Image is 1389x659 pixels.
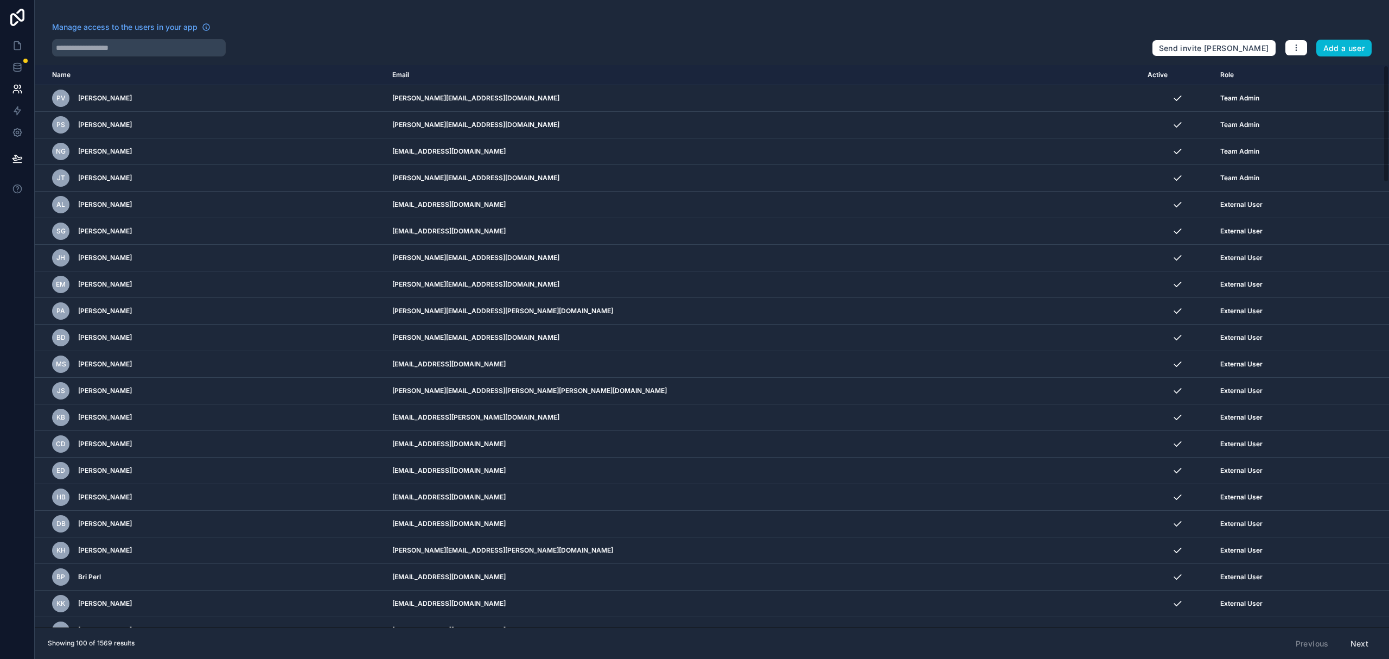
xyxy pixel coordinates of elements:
[386,537,1141,564] td: [PERSON_NAME][EMAIL_ADDRESS][PERSON_NAME][DOMAIN_NAME]
[56,307,65,315] span: PA
[56,280,66,289] span: EM
[1220,254,1263,262] span: External User
[56,121,65,129] span: PS
[78,413,132,422] span: [PERSON_NAME]
[1220,333,1263,342] span: External User
[386,325,1141,351] td: [PERSON_NAME][EMAIL_ADDRESS][DOMAIN_NAME]
[1220,573,1263,581] span: External User
[1220,440,1263,448] span: External User
[52,22,211,33] a: Manage access to the users in your app
[386,271,1141,298] td: [PERSON_NAME][EMAIL_ADDRESS][DOMAIN_NAME]
[1220,280,1263,289] span: External User
[386,85,1141,112] td: [PERSON_NAME][EMAIL_ADDRESS][DOMAIN_NAME]
[78,546,132,555] span: [PERSON_NAME]
[78,386,132,395] span: [PERSON_NAME]
[48,639,135,648] span: Showing 100 of 1569 results
[1316,40,1372,57] button: Add a user
[1220,519,1263,528] span: External User
[1220,94,1259,103] span: Team Admin
[56,413,65,422] span: KB
[56,360,66,369] span: MS
[78,360,132,369] span: [PERSON_NAME]
[78,493,132,502] span: [PERSON_NAME]
[386,404,1141,431] td: [EMAIL_ADDRESS][PERSON_NAME][DOMAIN_NAME]
[78,333,132,342] span: [PERSON_NAME]
[56,599,65,608] span: KK
[1220,121,1259,129] span: Team Admin
[57,386,65,395] span: JS
[56,147,66,156] span: NG
[56,227,66,236] span: SG
[56,466,65,475] span: ED
[1220,227,1263,236] span: External User
[1220,626,1263,635] span: External User
[52,22,197,33] span: Manage access to the users in your app
[1220,493,1263,502] span: External User
[56,546,66,555] span: KH
[386,65,1141,85] th: Email
[78,599,132,608] span: [PERSON_NAME]
[1141,65,1214,85] th: Active
[78,307,132,315] span: [PERSON_NAME]
[386,617,1141,644] td: [EMAIL_ADDRESS][DOMAIN_NAME]
[56,493,66,502] span: HB
[78,626,132,635] span: [PERSON_NAME]
[386,378,1141,404] td: [PERSON_NAME][EMAIL_ADDRESS][PERSON_NAME][PERSON_NAME][DOMAIN_NAME]
[1343,635,1376,653] button: Next
[1214,65,1336,85] th: Role
[386,591,1141,617] td: [EMAIL_ADDRESS][DOMAIN_NAME]
[1220,360,1263,369] span: External User
[386,484,1141,511] td: [EMAIL_ADDRESS][DOMAIN_NAME]
[78,174,132,182] span: [PERSON_NAME]
[1220,466,1263,475] span: External User
[386,165,1141,192] td: [PERSON_NAME][EMAIL_ADDRESS][DOMAIN_NAME]
[78,200,132,209] span: [PERSON_NAME]
[78,466,132,475] span: [PERSON_NAME]
[1220,599,1263,608] span: External User
[56,200,65,209] span: AL
[78,94,132,103] span: [PERSON_NAME]
[1220,307,1263,315] span: External User
[78,254,132,262] span: [PERSON_NAME]
[386,112,1141,138] td: [PERSON_NAME][EMAIL_ADDRESS][DOMAIN_NAME]
[78,280,132,289] span: [PERSON_NAME]
[386,351,1141,378] td: [EMAIL_ADDRESS][DOMAIN_NAME]
[1220,546,1263,555] span: External User
[56,333,66,342] span: BD
[78,440,132,448] span: [PERSON_NAME]
[1152,40,1276,57] button: Send invite [PERSON_NAME]
[386,431,1141,458] td: [EMAIL_ADDRESS][DOMAIN_NAME]
[56,519,66,528] span: DB
[56,440,66,448] span: CD
[56,254,65,262] span: JH
[78,573,101,581] span: Bri Perl
[386,138,1141,165] td: [EMAIL_ADDRESS][DOMAIN_NAME]
[35,65,1389,628] div: scrollable content
[78,519,132,528] span: [PERSON_NAME]
[1220,386,1263,395] span: External User
[386,245,1141,271] td: [PERSON_NAME][EMAIL_ADDRESS][DOMAIN_NAME]
[386,218,1141,245] td: [EMAIL_ADDRESS][DOMAIN_NAME]
[56,94,66,103] span: PV
[78,147,132,156] span: [PERSON_NAME]
[78,227,132,236] span: [PERSON_NAME]
[35,65,386,85] th: Name
[386,511,1141,537] td: [EMAIL_ADDRESS][DOMAIN_NAME]
[1220,413,1263,422] span: External User
[386,458,1141,484] td: [EMAIL_ADDRESS][DOMAIN_NAME]
[386,564,1141,591] td: [EMAIL_ADDRESS][DOMAIN_NAME]
[386,192,1141,218] td: [EMAIL_ADDRESS][DOMAIN_NAME]
[386,298,1141,325] td: [PERSON_NAME][EMAIL_ADDRESS][PERSON_NAME][DOMAIN_NAME]
[1220,200,1263,209] span: External User
[56,626,66,635] span: AB
[56,573,65,581] span: BP
[1220,174,1259,182] span: Team Admin
[78,121,132,129] span: [PERSON_NAME]
[1220,147,1259,156] span: Team Admin
[57,174,65,182] span: JT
